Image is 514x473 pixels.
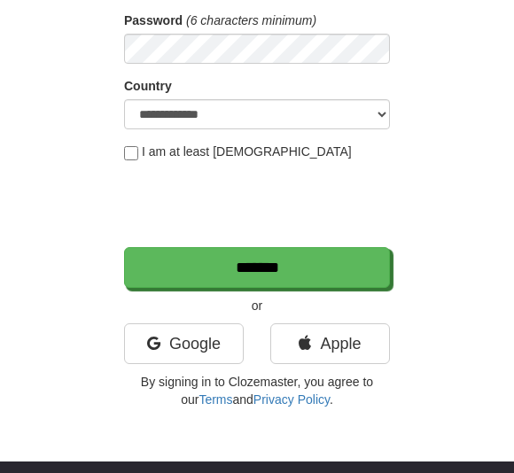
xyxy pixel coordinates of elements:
[124,143,352,160] label: I am at least [DEMOGRAPHIC_DATA]
[253,392,330,407] a: Privacy Policy
[270,323,390,364] a: Apple
[124,373,390,408] p: By signing in to Clozemaster, you agree to our and .
[186,13,316,27] em: (6 characters minimum)
[124,297,390,314] p: or
[199,392,232,407] a: Terms
[124,12,183,29] label: Password
[124,323,244,364] a: Google
[124,169,393,238] iframe: reCAPTCHA
[124,77,172,95] label: Country
[124,146,138,160] input: I am at least [DEMOGRAPHIC_DATA]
